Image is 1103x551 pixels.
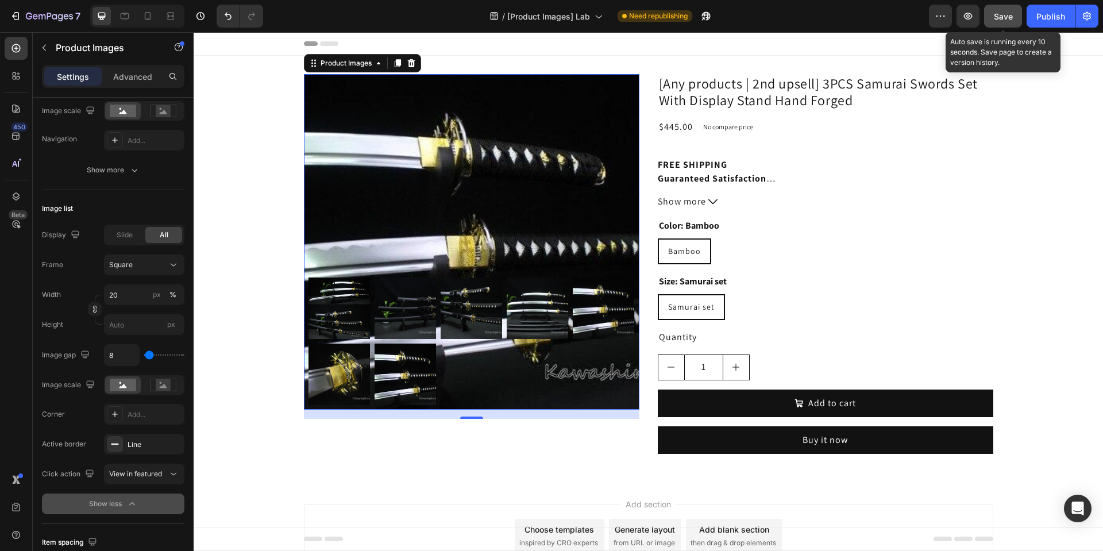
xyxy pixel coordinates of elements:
p: Advanced [113,71,152,83]
button: Buy it now [464,394,800,422]
div: Image scale [42,377,97,393]
span: Add section [427,466,482,478]
div: Quantity [464,297,800,313]
div: Line [128,440,182,450]
button: increment [530,323,556,348]
span: All [160,230,168,240]
div: % [169,290,176,300]
button: Show less [42,494,184,514]
strong: FREE SHIPPING [464,126,534,138]
span: px [167,320,175,329]
legend: Size: Samurai set [464,241,534,257]
div: Item spacing [42,535,99,550]
div: Display [42,228,82,243]
div: Navigation [42,134,77,144]
div: Image scale [42,103,97,119]
div: Choose templates [331,491,400,503]
div: Show more [87,164,140,176]
div: Beta [9,210,28,219]
span: [Product Images] Lab [507,10,590,22]
div: Show less [89,498,138,510]
div: Add blank section [506,491,576,503]
button: Add to cart [464,357,800,385]
span: / [502,10,505,22]
button: 7 [5,5,86,28]
button: Show more [42,160,184,180]
button: Show more [464,163,800,176]
input: Auto [105,345,139,365]
div: Add... [128,410,182,420]
input: px [104,314,184,335]
div: $445.00 [464,87,500,103]
input: quantity [491,323,530,348]
button: View in featured [104,464,184,484]
div: Open Intercom Messenger [1064,495,1092,522]
p: Product Images [56,41,153,55]
span: Show more [464,163,512,176]
label: Width [42,290,61,300]
span: View in featured [109,469,162,478]
button: decrement [465,323,491,348]
div: Undo/Redo [217,5,263,28]
span: Save [994,11,1013,21]
div: Image gap [42,348,92,363]
div: Add to cart [615,364,662,378]
span: Square [109,260,133,270]
button: % [150,288,164,302]
div: Click action [42,467,97,482]
div: px [153,290,161,300]
button: px [166,288,180,302]
div: Corner [42,409,65,419]
div: Buy it now [609,401,654,415]
div: Add... [128,136,182,146]
label: Height [42,319,63,330]
div: Generate layout [421,491,481,503]
div: Publish [1036,10,1065,22]
span: Bamboo [475,214,507,224]
input: px% [104,284,184,305]
span: Need republishing [629,11,688,21]
iframe: Design area [194,32,1103,551]
div: Active border [42,439,86,449]
button: Publish [1027,5,1075,28]
button: Save [984,5,1022,28]
legend: Color: Bamboo [464,186,527,202]
span: Samurai set [475,269,521,280]
button: Square [104,255,184,275]
span: Slide [117,230,133,240]
p: Settings [57,71,89,83]
p: 7 [75,9,80,23]
div: Image list [42,203,73,214]
h2: [Any products | 2nd upsell] 3PCS Samurai Swords Set With Display Stand Hand Forged [464,42,800,78]
div: 450 [11,122,28,132]
strong: Guaranteed Satisfaction [464,140,573,152]
label: Frame [42,260,63,270]
p: No compare price [510,91,560,98]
